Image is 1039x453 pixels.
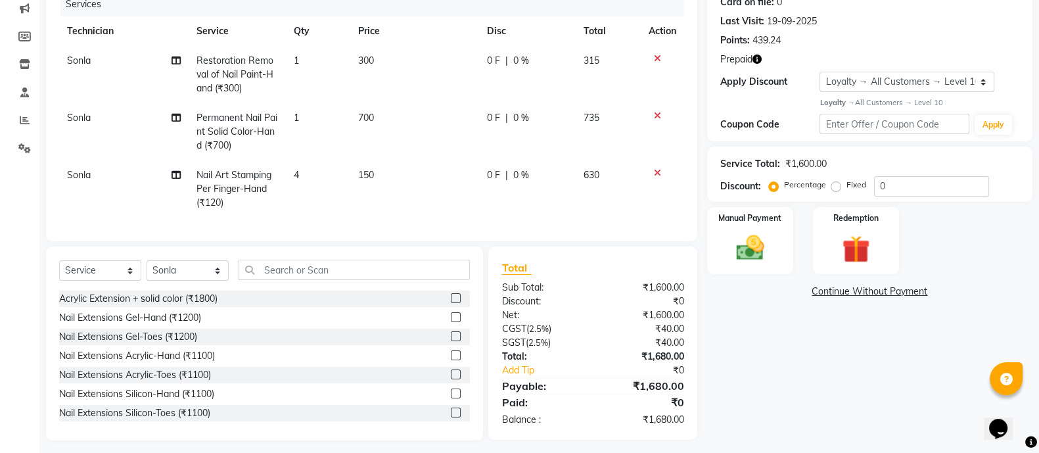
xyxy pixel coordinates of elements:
div: ₹0 [593,394,694,410]
div: Nail Extensions Gel-Toes (₹1200) [59,330,197,344]
img: _cash.svg [727,232,772,264]
button: Apply [975,115,1012,135]
div: ( ) [492,336,593,350]
div: All Customers → Level 10 [820,97,1019,108]
label: Redemption [833,212,879,224]
div: Nail Extensions Acrylic-Toes (₹1100) [59,368,211,382]
span: Nail Art Stamping Per Finger-Hand (₹120) [196,169,271,208]
div: Total: [492,350,593,364]
div: Discount: [720,179,761,193]
span: 2.5% [528,323,548,334]
strong: Loyalty → [820,98,854,107]
div: Sub Total: [492,281,593,295]
div: 439.24 [752,34,781,47]
span: Prepaid [720,53,752,66]
span: CGST [501,323,526,335]
span: 4 [293,169,298,181]
div: Nail Extensions Acrylic-Hand (₹1100) [59,349,215,363]
span: 315 [584,55,599,66]
div: Last Visit: [720,14,764,28]
th: Action [641,16,684,46]
div: Points: [720,34,750,47]
span: | [505,168,508,182]
th: Total [576,16,641,46]
div: ₹1,680.00 [593,413,694,427]
span: 0 F [487,168,500,182]
div: ₹1,680.00 [593,350,694,364]
span: 0 % [513,54,529,68]
div: Paid: [492,394,593,410]
span: Restoration Removal of Nail Paint-Hand (₹300) [196,55,273,94]
span: 0 F [487,111,500,125]
th: Price [350,16,479,46]
div: Payable: [492,378,593,394]
span: SGST [501,337,525,348]
label: Percentage [784,179,826,191]
th: Service [189,16,286,46]
th: Disc [479,16,576,46]
div: Balance : [492,413,593,427]
span: 0 F [487,54,500,68]
div: Nail Extensions Silicon-Hand (₹1100) [59,387,214,401]
span: Sonla [67,55,91,66]
span: 300 [358,55,374,66]
span: 0 % [513,168,529,182]
div: ₹1,600.00 [785,157,827,171]
div: ₹1,680.00 [593,378,694,394]
span: Permanent Nail Paint Solid Color-Hand (₹700) [196,112,277,151]
a: Add Tip [492,364,609,377]
div: Coupon Code [720,118,820,131]
div: ₹40.00 [593,336,694,350]
input: Enter Offer / Coupon Code [820,114,969,134]
span: Total [501,261,532,275]
div: ₹40.00 [593,322,694,336]
div: ₹0 [610,364,694,377]
span: 150 [358,169,374,181]
span: | [505,54,508,68]
th: Qty [285,16,350,46]
div: Nail Extensions Silicon-Toes (₹1100) [59,406,210,420]
span: 1 [293,55,298,66]
img: _gift.svg [833,232,878,266]
span: | [505,111,508,125]
div: Service Total: [720,157,780,171]
div: Acrylic Extension + solid color (₹1800) [59,292,218,306]
div: ( ) [492,322,593,336]
span: 630 [584,169,599,181]
div: Discount: [492,295,593,308]
label: Manual Payment [718,212,781,224]
div: 19-09-2025 [767,14,817,28]
span: Sonla [67,112,91,124]
span: 735 [584,112,599,124]
label: Fixed [846,179,866,191]
div: ₹1,600.00 [593,308,694,322]
div: Nail Extensions Gel-Hand (₹1200) [59,311,201,325]
div: Net: [492,308,593,322]
th: Technician [59,16,189,46]
span: 0 % [513,111,529,125]
div: ₹0 [593,295,694,308]
div: Apply Discount [720,75,820,89]
input: Search or Scan [239,260,470,280]
span: Sonla [67,169,91,181]
iframe: chat widget [984,400,1026,440]
span: 1 [293,112,298,124]
a: Continue Without Payment [710,285,1030,298]
span: 700 [358,112,374,124]
span: 2.5% [528,337,547,348]
div: ₹1,600.00 [593,281,694,295]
